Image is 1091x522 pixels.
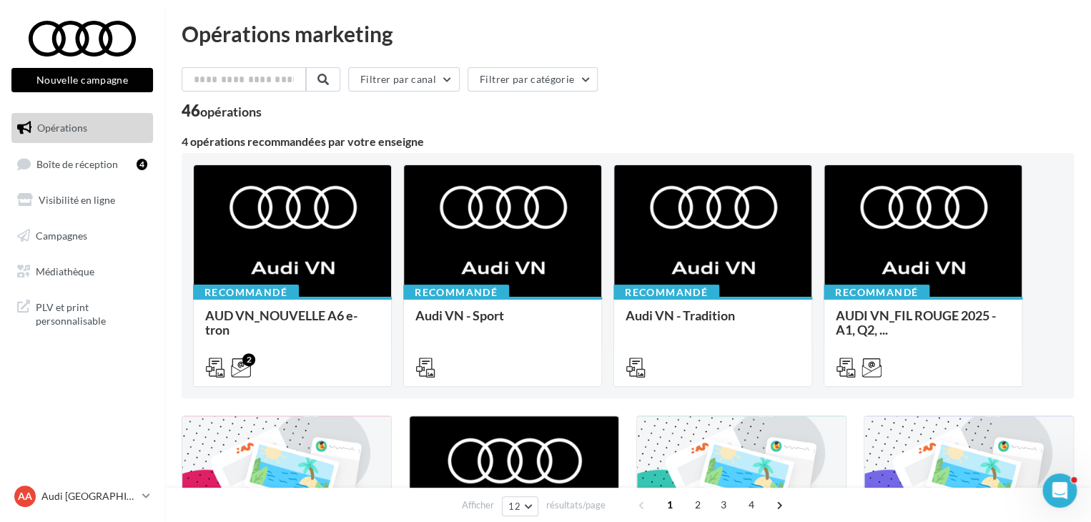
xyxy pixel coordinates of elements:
div: 46 [182,103,262,119]
span: Afficher [462,498,494,512]
button: Filtrer par canal [348,67,460,92]
div: Recommandé [403,285,509,300]
div: 4 [137,159,147,170]
div: Recommandé [824,285,929,300]
span: Campagnes [36,230,87,242]
span: AA [18,489,32,503]
div: opérations [200,105,262,118]
p: Audi [GEOGRAPHIC_DATA] [41,489,137,503]
span: Médiathèque [36,265,94,277]
iframe: Intercom live chat [1042,473,1077,508]
span: AUD VN_NOUVELLE A6 e-tron [205,307,357,338]
button: Nouvelle campagne [11,68,153,92]
div: Recommandé [193,285,299,300]
a: Médiathèque [9,257,156,287]
span: 1 [658,493,681,516]
a: AA Audi [GEOGRAPHIC_DATA] [11,483,153,510]
span: AUDI VN_FIL ROUGE 2025 - A1, Q2, ... [836,307,996,338]
a: Campagnes [9,221,156,251]
span: Visibilité en ligne [39,194,115,206]
span: Audi VN - Sport [415,307,504,323]
button: Filtrer par catégorie [468,67,598,92]
span: 4 [740,493,763,516]
a: PLV et print personnalisable [9,292,156,334]
span: Boîte de réception [36,157,118,169]
span: résultats/page [546,498,606,512]
div: Recommandé [613,285,719,300]
div: Opérations marketing [182,23,1074,44]
span: 3 [712,493,735,516]
span: 2 [686,493,709,516]
div: 2 [242,353,255,366]
a: Boîte de réception4 [9,149,156,179]
a: Opérations [9,113,156,143]
button: 12 [502,496,538,516]
a: Visibilité en ligne [9,185,156,215]
span: 12 [508,501,520,512]
span: Opérations [37,122,87,134]
span: Audi VN - Tradition [626,307,735,323]
div: 4 opérations recommandées par votre enseigne [182,136,1074,147]
span: PLV et print personnalisable [36,297,147,328]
